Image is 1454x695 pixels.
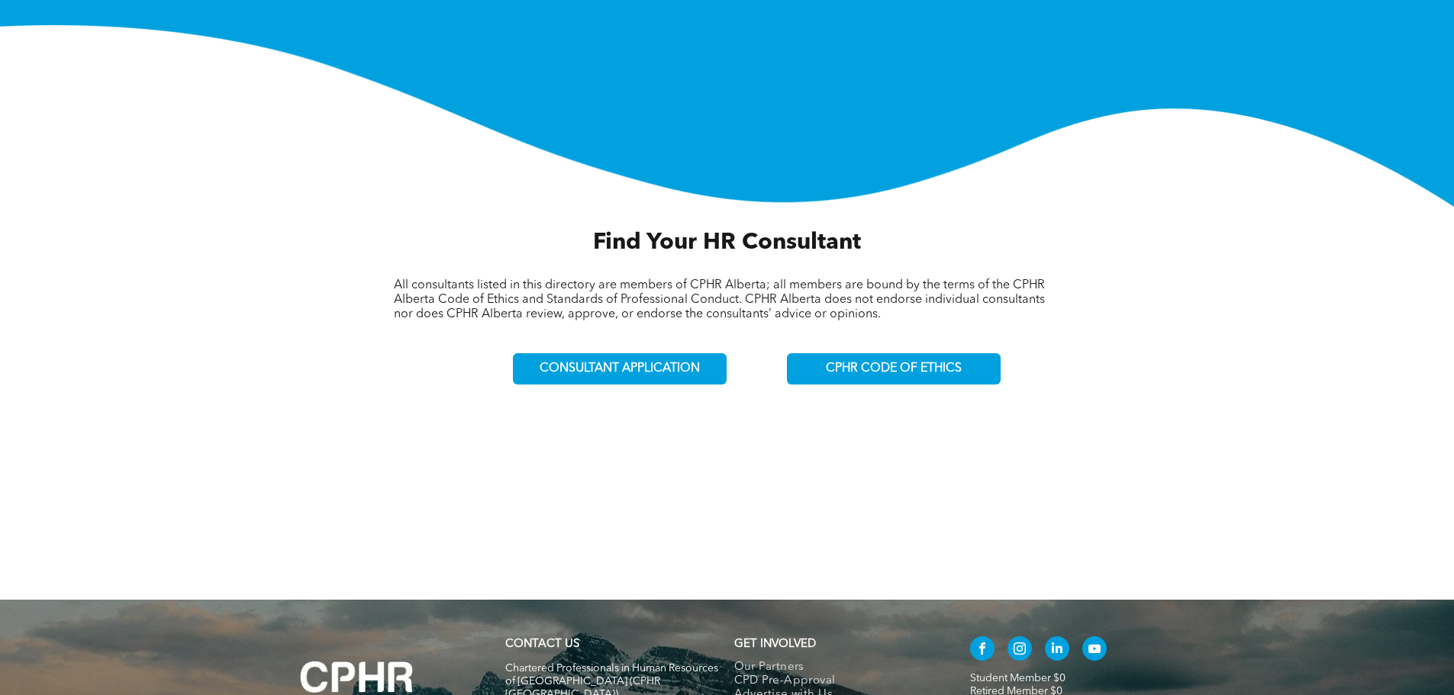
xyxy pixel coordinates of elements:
span: Find Your HR Consultant [593,231,861,254]
a: facebook [970,636,995,664]
a: CONTACT US [505,639,579,650]
span: CPHR CODE OF ETHICS [826,362,962,376]
a: CPHR CODE OF ETHICS [787,353,1001,385]
a: CONSULTANT APPLICATION [513,353,727,385]
a: Student Member $0 [970,673,1066,684]
a: Our Partners [734,661,938,674]
a: linkedin [1045,636,1069,664]
span: All consultants listed in this directory are members of CPHR Alberta; all members are bound by th... [394,279,1045,320]
a: CPD Pre-Approval [734,674,938,688]
a: youtube [1082,636,1107,664]
a: instagram [1007,636,1032,664]
span: GET INVOLVED [734,639,816,650]
span: CONSULTANT APPLICATION [540,362,700,376]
